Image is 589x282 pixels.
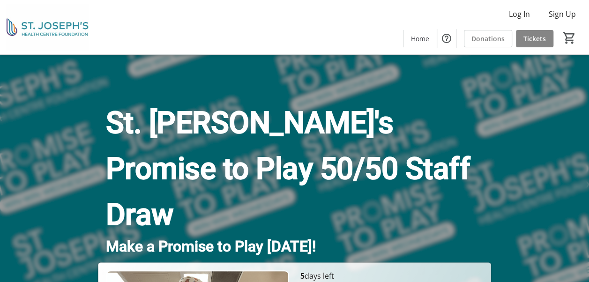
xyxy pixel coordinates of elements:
[403,30,437,47] a: Home
[464,30,512,47] a: Donations
[411,34,429,44] span: Home
[523,34,546,44] span: Tickets
[561,30,578,46] button: Cart
[300,271,305,281] span: 5
[471,34,505,44] span: Donations
[516,30,553,47] a: Tickets
[501,7,537,22] button: Log In
[541,7,583,22] button: Sign Up
[105,105,470,232] strong: St. [PERSON_NAME]'s Promise to Play 50/50 Staff Draw
[105,237,315,255] span: Make a Promise to Play [DATE]!
[437,29,456,48] button: Help
[300,270,483,282] p: days left
[6,4,89,51] img: St. Joseph's Health Centre Foundation's Logo
[549,8,576,20] span: Sign Up
[509,8,530,20] span: Log In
